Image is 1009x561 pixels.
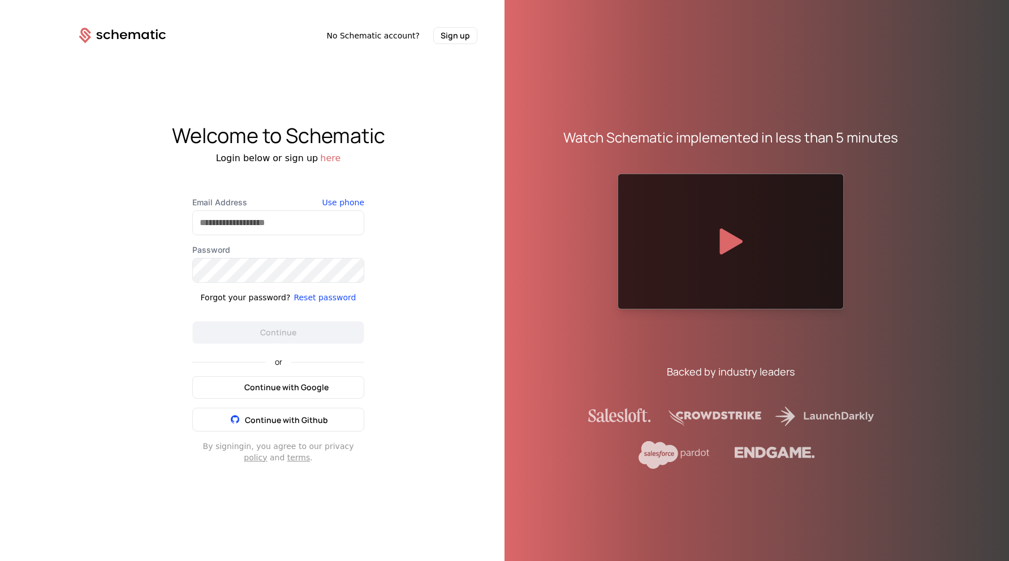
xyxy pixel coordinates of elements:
[563,128,898,146] div: Watch Schematic implemented in less than 5 minutes
[322,197,364,208] button: Use phone
[266,358,291,366] span: or
[294,292,356,303] button: Reset password
[320,152,340,165] button: here
[192,197,364,208] label: Email Address
[52,124,504,147] div: Welcome to Schematic
[287,453,311,462] a: terms
[201,292,291,303] div: Forgot your password?
[52,152,504,165] div: Login below or sign up
[192,441,364,463] div: By signing in , you agree to our privacy and .
[244,382,329,393] span: Continue with Google
[192,376,364,399] button: Continue with Google
[192,244,364,256] label: Password
[244,453,267,462] a: policy
[192,321,364,344] button: Continue
[667,364,795,379] div: Backed by industry leaders
[326,30,420,41] span: No Schematic account?
[433,27,477,44] button: Sign up
[192,408,364,431] button: Continue with Github
[245,415,328,425] span: Continue with Github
